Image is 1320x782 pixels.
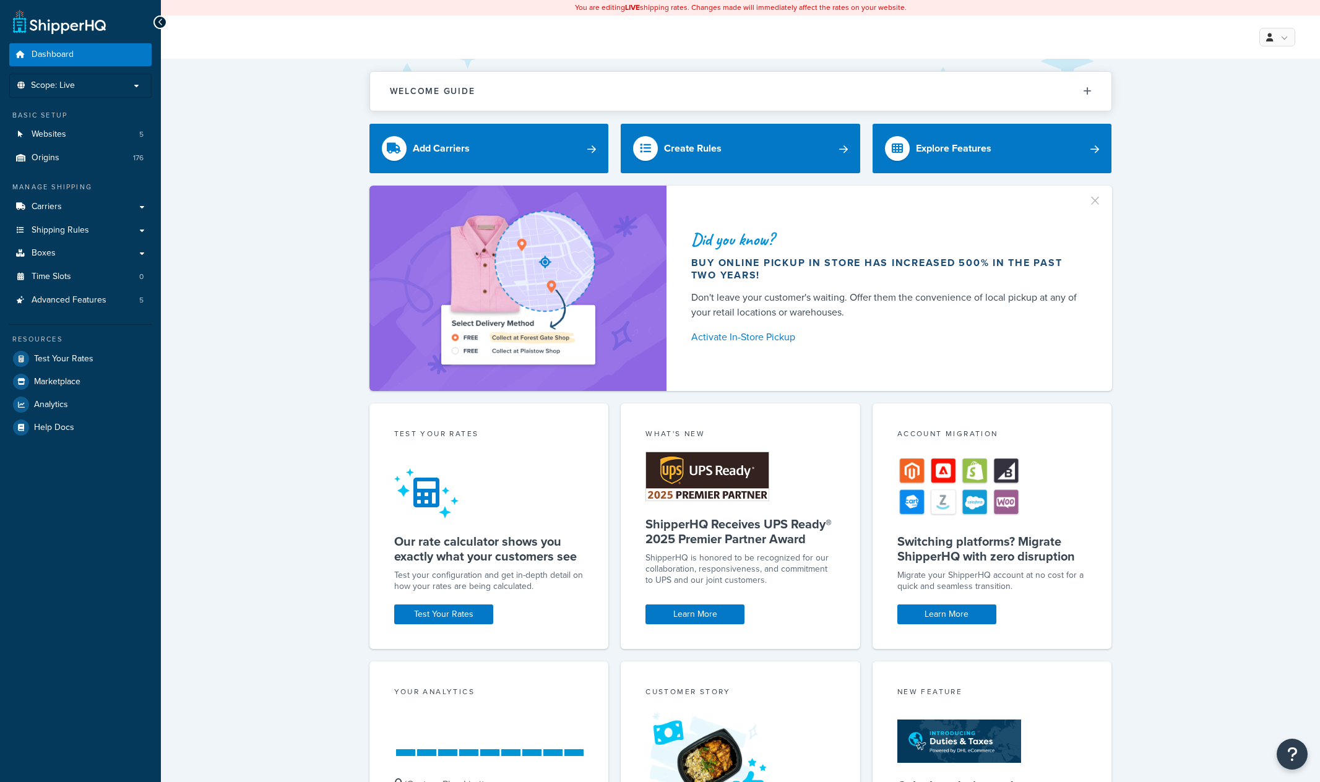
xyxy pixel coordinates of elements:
div: Buy online pickup in store has increased 500% in the past two years! [691,257,1082,281]
span: Websites [32,129,66,140]
div: Add Carriers [413,140,470,157]
a: Test Your Rates [9,348,152,370]
a: Add Carriers [369,124,609,173]
h5: Switching platforms? Migrate ShipperHQ with zero disruption [897,534,1087,564]
div: Account Migration [897,428,1087,442]
div: Your Analytics [394,686,584,700]
span: Carriers [32,202,62,212]
div: Basic Setup [9,110,152,121]
p: ShipperHQ is honored to be recognized for our collaboration, responsiveness, and commitment to UP... [645,552,835,586]
span: 176 [133,153,144,163]
a: Carriers [9,195,152,218]
button: Open Resource Center [1277,739,1308,770]
div: What's New [645,428,835,442]
div: Migrate your ShipperHQ account at no cost for a quick and seamless transition. [897,570,1087,592]
a: Marketplace [9,371,152,393]
b: LIVE [625,2,640,13]
a: Learn More [645,604,744,624]
span: Advanced Features [32,295,106,306]
div: Customer Story [645,686,835,700]
li: Websites [9,123,152,146]
a: Origins176 [9,147,152,170]
span: Shipping Rules [32,225,89,236]
div: Manage Shipping [9,182,152,192]
a: Time Slots0 [9,265,152,288]
span: Scope: Live [31,80,75,91]
div: Did you know? [691,231,1082,248]
li: Time Slots [9,265,152,288]
img: ad-shirt-map-b0359fc47e01cab431d101c4b569394f6a03f54285957d908178d52f29eb9668.png [406,204,630,372]
a: Dashboard [9,43,152,66]
a: Learn More [897,604,996,624]
span: Boxes [32,248,56,259]
div: New Feature [897,686,1087,700]
span: 5 [139,129,144,140]
span: Test Your Rates [34,354,93,364]
h2: Welcome Guide [390,87,475,96]
div: Explore Features [916,140,991,157]
a: Shipping Rules [9,219,152,242]
li: Origins [9,147,152,170]
div: Test your rates [394,428,584,442]
a: Activate In-Store Pickup [691,329,1082,346]
a: Advanced Features5 [9,289,152,312]
li: Advanced Features [9,289,152,312]
span: Time Slots [32,272,71,282]
a: Help Docs [9,416,152,439]
a: Websites5 [9,123,152,146]
span: Help Docs [34,423,74,433]
span: Dashboard [32,49,74,60]
button: Welcome Guide [370,72,1111,111]
a: Boxes [9,242,152,265]
span: 5 [139,295,144,306]
a: Analytics [9,393,152,416]
span: 0 [139,272,144,282]
span: Origins [32,153,59,163]
div: Resources [9,334,152,345]
span: Marketplace [34,377,80,387]
div: Create Rules [664,140,722,157]
a: Test Your Rates [394,604,493,624]
div: Don't leave your customer's waiting. Offer them the convenience of local pickup at any of your re... [691,290,1082,320]
a: Explore Features [873,124,1112,173]
a: Create Rules [621,124,860,173]
div: Test your configuration and get in-depth detail on how your rates are being calculated. [394,570,584,592]
h5: Our rate calculator shows you exactly what your customers see [394,534,584,564]
h5: ShipperHQ Receives UPS Ready® 2025 Premier Partner Award [645,517,835,546]
span: Analytics [34,400,68,410]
